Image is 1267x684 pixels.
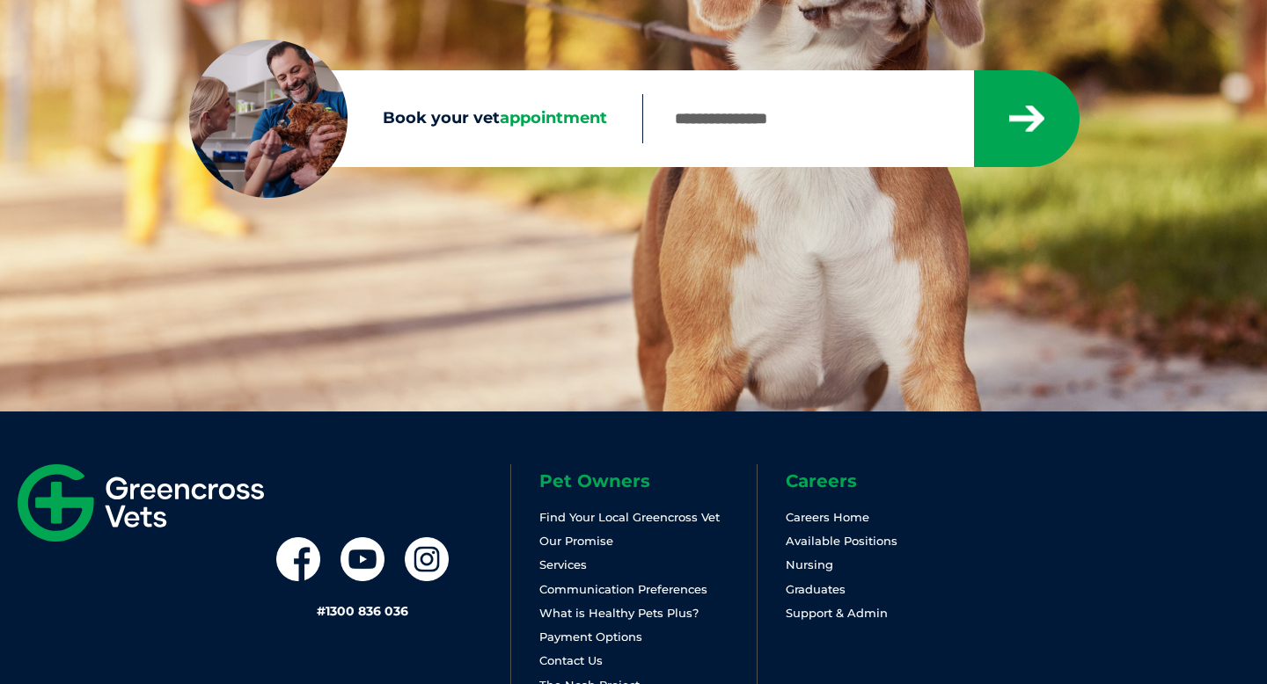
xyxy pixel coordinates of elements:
[539,557,587,571] a: Services
[539,629,642,644] a: Payment Options
[539,653,603,667] a: Contact Us
[539,534,613,548] a: Our Promise
[786,510,869,524] a: Careers Home
[786,472,1003,490] h6: Careers
[539,582,707,596] a: Communication Preferences
[317,603,326,619] span: #
[786,534,897,548] a: Available Positions
[317,603,408,619] a: #1300 836 036
[539,606,699,620] a: What is Healthy Pets Plus?
[786,582,846,596] a: Graduates
[786,606,888,620] a: Support & Admin
[539,472,757,490] h6: Pet Owners
[500,108,607,127] span: appointment
[539,510,720,524] a: Find Your Local Greencross Vet
[189,106,642,132] label: Book your vet
[786,557,833,571] a: Nursing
